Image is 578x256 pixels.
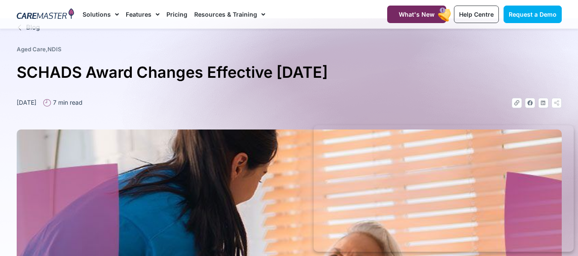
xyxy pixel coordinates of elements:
span: Request a Demo [509,11,557,18]
a: Aged Care [17,46,46,53]
time: [DATE] [17,99,36,106]
iframe: Popup CTA [314,125,574,252]
a: NDIS [47,46,62,53]
span: What's New [399,11,435,18]
span: Help Centre [459,11,494,18]
span: , [17,46,62,53]
a: Help Centre [454,6,499,23]
h1: SCHADS Award Changes Effective [DATE] [17,60,562,85]
a: What's New [387,6,446,23]
span: 7 min read [51,98,83,107]
img: CareMaster Logo [17,8,74,21]
a: Request a Demo [504,6,562,23]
